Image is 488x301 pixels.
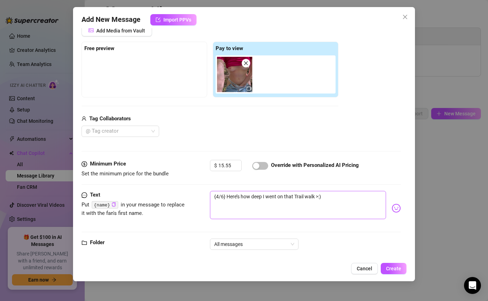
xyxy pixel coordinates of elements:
[84,45,114,52] strong: Free preview
[82,201,185,216] span: Put in your message to replace it with the fan's first name.
[357,266,372,271] span: Cancel
[247,86,252,91] span: video-camera
[82,14,140,25] span: Add New Message
[399,14,411,20] span: Close
[351,263,378,274] button: Cancel
[216,45,243,52] strong: Pay to view
[386,266,401,271] span: Create
[150,14,197,25] button: Import PPVs
[402,14,408,20] span: close
[210,191,386,219] textarea: {4/6} Here’s how deep I went on that Trail walk >:)
[82,239,87,247] span: folder
[464,277,481,294] div: Open Intercom Messenger
[381,263,406,274] button: Create
[217,57,252,92] img: media
[89,115,131,122] strong: Tag Collaborators
[399,11,411,23] button: Close
[92,201,118,209] code: {name}
[82,25,152,36] button: Add Media from Vault
[82,115,86,123] span: user
[112,202,116,207] span: copy
[214,239,294,249] span: All messages
[82,191,87,199] span: message
[90,192,100,198] strong: Text
[243,61,248,66] span: close
[82,160,87,168] span: dollar
[90,161,126,167] strong: Minimum Price
[82,170,169,177] span: Set the minimum price for the bundle
[89,28,94,33] span: picture
[96,28,145,34] span: Add Media from Vault
[271,162,359,168] strong: Override with Personalized AI Pricing
[156,17,161,22] span: import
[90,239,104,246] strong: Folder
[163,17,191,23] span: Import PPVs
[392,204,401,213] img: svg%3e
[112,202,116,207] button: Click to Copy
